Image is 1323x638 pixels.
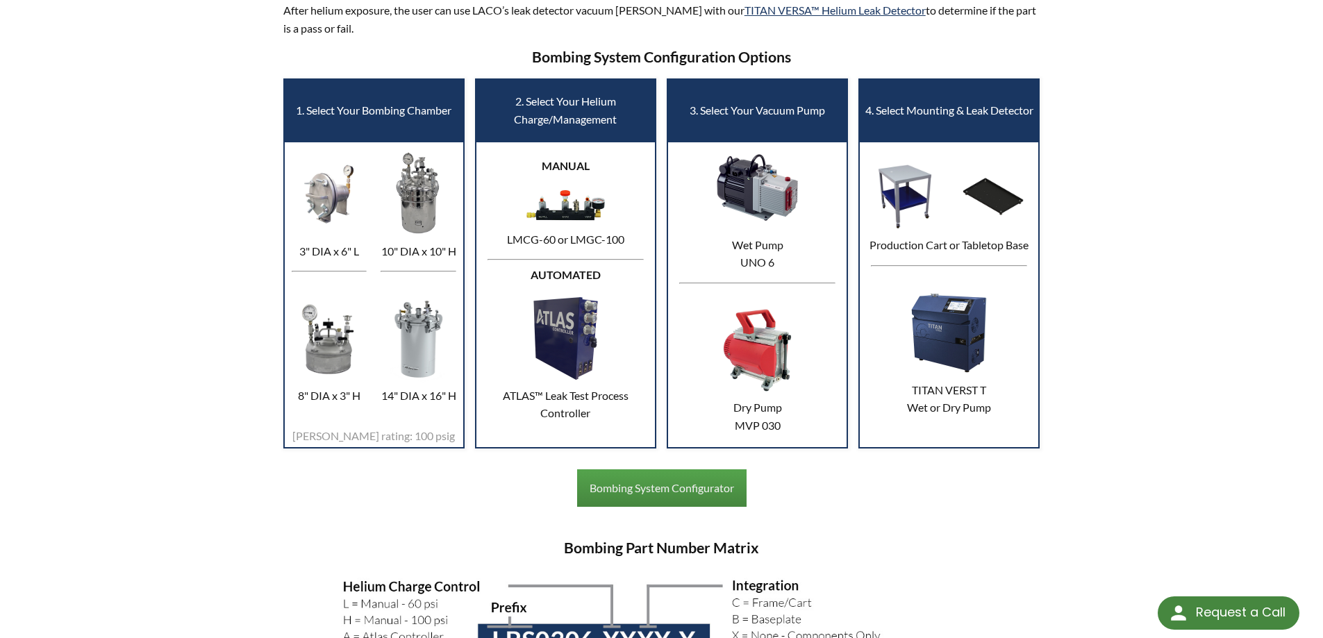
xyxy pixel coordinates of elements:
img: Tabletop Base [958,162,1028,231]
img: UNO 6 Vacuum Pump [714,144,801,231]
strong: MANUAL [542,159,590,172]
div: Request a Call [1196,596,1285,628]
p: 10" DIA x 10" H [377,242,460,260]
img: 10" x 10" Bombing Chamber [377,151,460,237]
p: 14" DIA x 16" H [377,387,460,405]
span: [PERSON_NAME] rating: 100 psig [292,429,455,442]
h3: Bombing System Configuration Options [283,48,1040,67]
p: LMCG-60 or LMGC-100 [480,230,651,249]
p: Wet Pump UNO 6 [672,236,843,271]
h3: Bombing Part Number Matrix [283,539,1040,558]
img: MVP 030 Vacuum Pump [714,307,801,394]
img: 14" x 19" Bombing Chamber [377,296,460,383]
p: ATLAS™ Leak Test Process Controller [480,387,651,422]
div: Request a Call [1158,596,1299,630]
td: 3. Select Your Vacuum Pump [667,79,847,142]
p: Production Cart or Tabletop Base [863,236,1035,254]
img: Production Cart [870,162,940,231]
td: 4. Select Mounting & Leak Detector [859,79,1039,142]
a: Bombing System Configurator [577,469,747,507]
a: TITAN VERSA™ Helium Leak Detector [744,3,926,17]
strong: AUTOMATED [531,268,601,281]
p: 8" DIA x 3" H [288,387,371,405]
img: round button [1167,602,1190,624]
td: 2. Select Your Helium Charge/Management [476,79,656,142]
img: Automated Charge Management [522,295,609,382]
p: Dry Pump MVP 030 [672,398,843,434]
p: 3" DIA x 6" L [288,242,371,260]
img: TITAN VERSA T [906,289,992,376]
img: Manual Charge Management [522,185,609,226]
td: 1. Select Your Bombing Chamber [284,79,464,142]
img: 3" x 8" Bombing Chamber [288,151,371,237]
img: 8" x 3" Bombing Chamber [288,296,371,383]
p: TITAN VERST T Wet or Dry Pump [863,381,1035,417]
